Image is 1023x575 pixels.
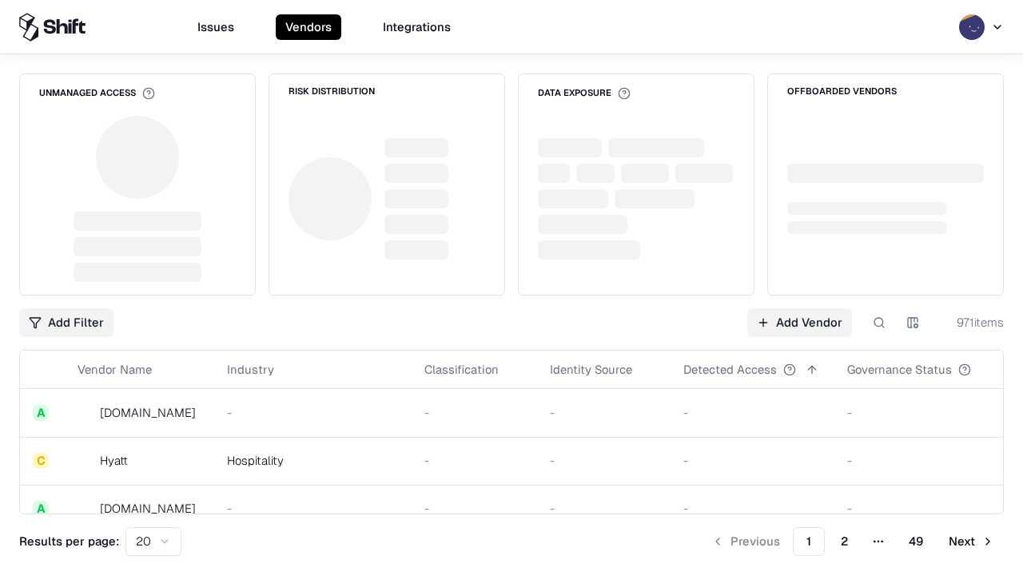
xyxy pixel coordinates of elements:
div: - [847,404,997,421]
div: C [33,453,49,469]
div: - [227,500,399,517]
img: intrado.com [78,405,94,421]
img: primesec.co.il [78,501,94,517]
div: - [683,452,822,469]
div: - [550,452,658,469]
button: Issues [188,14,244,40]
div: Governance Status [847,361,952,378]
div: A [33,501,49,517]
div: Data Exposure [538,87,631,100]
p: Results per page: [19,533,119,549]
div: Detected Access [683,361,777,378]
nav: pagination [702,527,1004,556]
button: Vendors [276,14,341,40]
button: Add Filter [19,308,113,337]
button: 49 [896,527,936,556]
div: Unmanaged Access [39,87,155,100]
div: Industry [227,361,274,378]
div: - [227,404,399,421]
a: Add Vendor [747,308,852,337]
div: [DOMAIN_NAME] [100,500,196,517]
div: - [847,452,997,469]
div: - [424,500,524,517]
div: Offboarded Vendors [787,87,897,96]
div: Identity Source [550,361,632,378]
div: - [683,404,822,421]
img: Hyatt [78,453,94,469]
div: Risk Distribution [289,87,375,96]
button: Integrations [373,14,460,40]
div: - [424,452,524,469]
div: Vendor Name [78,361,152,378]
div: - [847,500,997,517]
div: Hyatt [100,452,128,469]
div: - [550,500,658,517]
div: - [424,404,524,421]
div: Hospitality [227,452,399,469]
button: Next [939,527,1004,556]
div: A [33,405,49,421]
div: [DOMAIN_NAME] [100,404,196,421]
button: 1 [793,527,825,556]
div: 971 items [940,314,1004,331]
div: - [550,404,658,421]
div: Classification [424,361,499,378]
div: - [683,500,822,517]
button: 2 [828,527,861,556]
